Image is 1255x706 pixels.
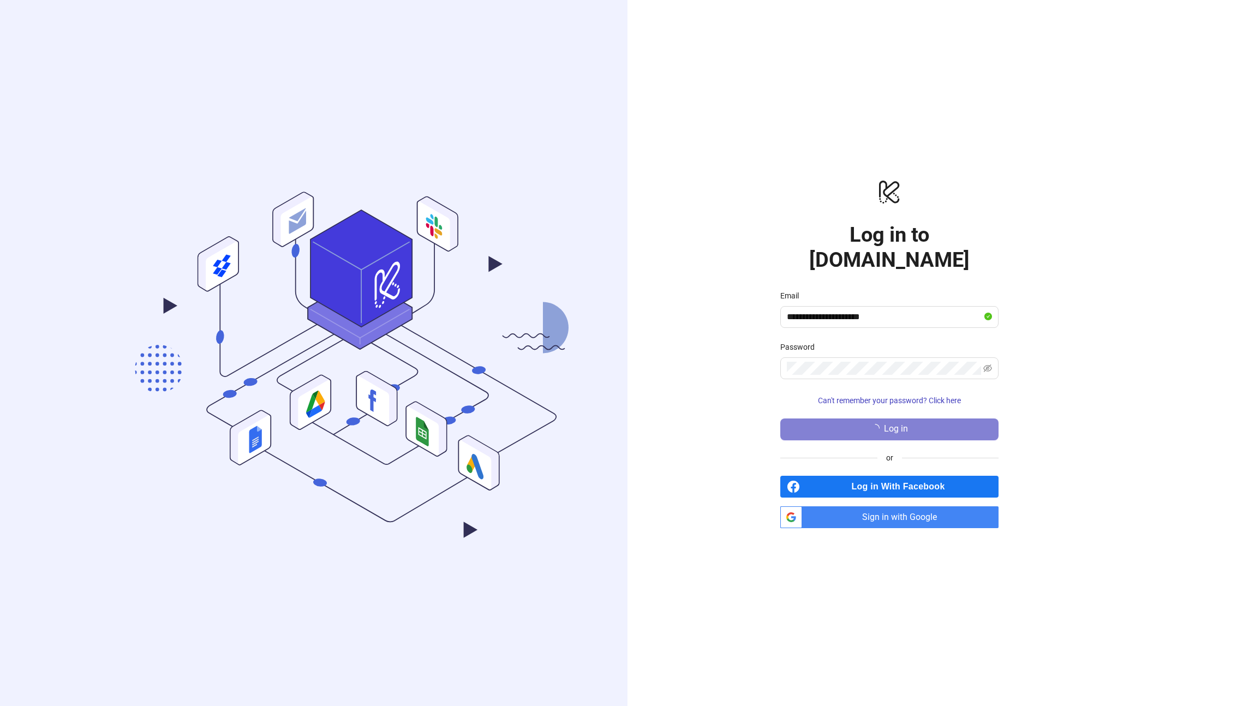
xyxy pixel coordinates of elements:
a: Sign in with Google [780,506,999,528]
a: Can't remember your password? Click here [780,396,999,405]
button: Can't remember your password? Click here [780,392,999,410]
button: Log in [780,418,999,440]
span: Log in [884,424,908,434]
span: eye-invisible [983,364,992,373]
label: Password [780,341,822,353]
input: Password [787,362,981,375]
label: Email [780,290,806,302]
span: loading [870,424,880,434]
span: Sign in with Google [806,506,999,528]
input: Email [787,310,982,324]
a: Log in With Facebook [780,476,999,498]
span: Can't remember your password? Click here [818,396,961,405]
h1: Log in to [DOMAIN_NAME] [780,222,999,272]
span: Log in With Facebook [804,476,999,498]
span: or [877,452,902,464]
